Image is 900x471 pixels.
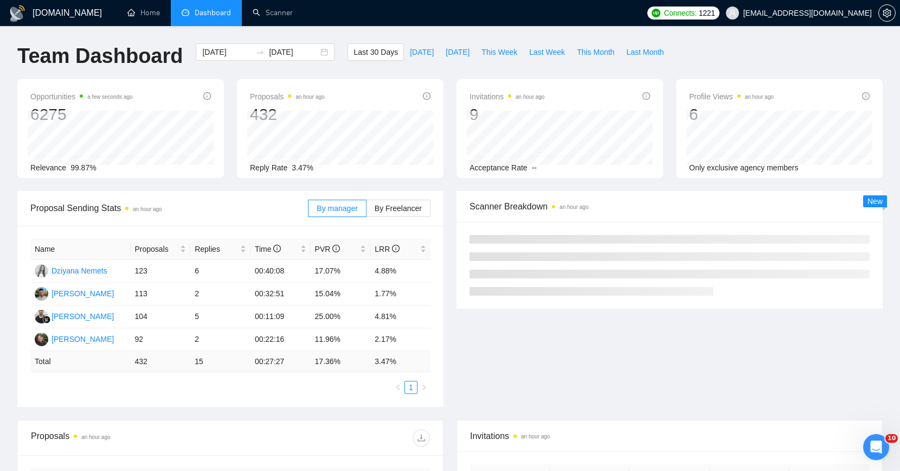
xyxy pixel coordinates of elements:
[250,305,311,328] td: 00:11:09
[131,351,191,372] td: 432
[745,94,774,100] time: an hour ago
[862,92,870,100] span: info-circle
[311,305,371,328] td: 25.00%
[879,9,895,17] span: setting
[70,163,96,172] span: 99.87%
[255,245,281,253] span: Time
[250,163,287,172] span: Reply Rate
[867,197,883,206] span: New
[30,90,133,103] span: Opportunities
[470,429,869,443] span: Invitations
[560,204,588,210] time: an hour ago
[620,43,670,61] button: Last Month
[532,163,537,172] span: --
[131,328,191,351] td: 92
[863,434,889,460] iframe: Intercom live chat
[256,48,265,56] span: swap-right
[404,381,417,394] li: 1
[410,46,434,58] span: [DATE]
[417,381,430,394] li: Next Page
[315,245,340,253] span: PVR
[878,9,896,17] a: setting
[35,264,48,278] img: DN
[475,43,523,61] button: This Week
[295,94,324,100] time: an hour ago
[190,260,250,283] td: 6
[250,260,311,283] td: 00:40:08
[370,260,430,283] td: 4.88%
[440,43,475,61] button: [DATE]
[292,163,313,172] span: 3.47%
[348,43,404,61] button: Last 30 Days
[190,328,250,351] td: 2
[417,381,430,394] button: right
[190,305,250,328] td: 5
[9,5,26,22] img: logo
[131,305,191,328] td: 104
[52,333,114,345] div: [PERSON_NAME]
[699,7,715,19] span: 1221
[652,9,660,17] img: upwork-logo.png
[413,429,430,447] button: download
[729,9,736,17] span: user
[273,245,281,252] span: info-circle
[470,163,528,172] span: Acceptance Rate
[131,260,191,283] td: 123
[577,46,614,58] span: This Month
[250,90,325,103] span: Proposals
[421,384,427,391] span: right
[202,46,252,58] input: Start date
[35,311,114,320] a: FG[PERSON_NAME]
[470,90,544,103] span: Invitations
[135,243,178,255] span: Proposals
[30,239,131,260] th: Name
[182,9,189,16] span: dashboard
[405,381,417,393] a: 1
[203,92,211,100] span: info-circle
[52,288,114,300] div: [PERSON_NAME]
[878,4,896,22] button: setting
[269,46,318,58] input: End date
[35,289,114,297] a: AK[PERSON_NAME]
[52,310,114,322] div: [PERSON_NAME]
[35,266,107,275] a: DNDziyana Nemets
[470,200,870,213] span: Scanner Breakdown
[375,204,422,213] span: By Freelancer
[317,204,357,213] span: By manager
[642,92,650,100] span: info-circle
[35,333,48,346] img: HH
[413,434,429,442] span: download
[664,7,696,19] span: Connects:
[190,283,250,305] td: 2
[446,46,470,58] span: [DATE]
[253,8,293,17] a: searchScanner
[131,239,191,260] th: Proposals
[404,43,440,61] button: [DATE]
[689,104,774,125] div: 6
[31,429,230,447] div: Proposals
[311,351,371,372] td: 17.36 %
[81,434,110,440] time: an hour ago
[250,104,325,125] div: 432
[885,434,898,443] span: 10
[127,8,160,17] a: homeHome
[35,287,48,301] img: AK
[52,265,107,277] div: Dziyana Nemets
[195,243,238,255] span: Replies
[311,260,371,283] td: 17.07%
[250,328,311,351] td: 00:22:16
[250,283,311,305] td: 00:32:51
[311,328,371,351] td: 11.96%
[370,305,430,328] td: 4.81%
[30,104,133,125] div: 6275
[30,351,131,372] td: Total
[391,381,404,394] li: Previous Page
[423,92,430,100] span: info-circle
[190,351,250,372] td: 15
[370,328,430,351] td: 2.17%
[392,245,400,252] span: info-circle
[133,206,162,212] time: an hour ago
[523,43,571,61] button: Last Week
[481,46,517,58] span: This Week
[30,201,308,215] span: Proposal Sending Stats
